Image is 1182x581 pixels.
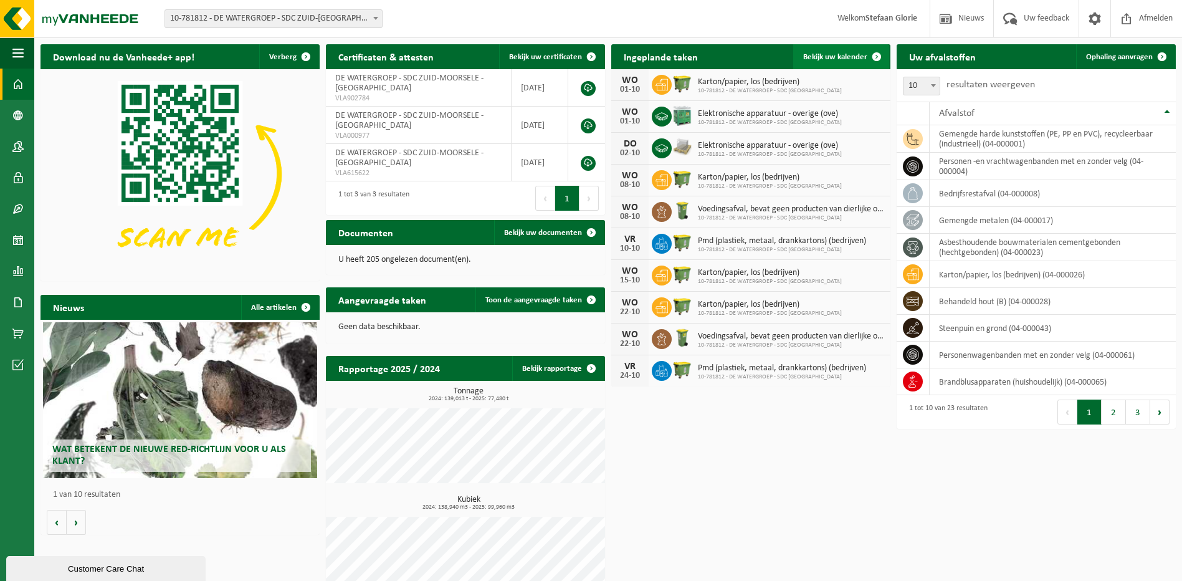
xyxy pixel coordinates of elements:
[617,139,642,149] div: DO
[617,213,642,221] div: 08-10
[41,69,320,279] img: Download de VHEPlus App
[617,244,642,253] div: 10-10
[939,108,975,118] span: Afvalstof
[617,117,642,126] div: 01-10
[672,168,693,190] img: WB-1100-HPE-GN-50
[930,342,1176,368] td: personenwagenbanden met en zonder velg (04-000061)
[579,186,599,211] button: Next
[617,75,642,85] div: WO
[326,44,446,69] h2: Certificaten & attesten
[53,491,313,499] p: 1 van 10 resultaten
[1126,400,1150,425] button: 3
[535,186,555,211] button: Previous
[41,295,97,319] h2: Nieuws
[43,322,317,478] a: Wat betekent de nieuwe RED-richtlijn voor u als klant?
[1057,400,1077,425] button: Previous
[1150,400,1170,425] button: Next
[332,396,605,402] span: 2024: 139,013 t - 2025: 77,480 t
[672,200,693,221] img: WB-0140-HPE-GN-50
[672,359,693,380] img: WB-1100-HPE-GN-50
[617,340,642,348] div: 22-10
[930,288,1176,315] td: behandeld hout (B) (04-000028)
[338,323,593,332] p: Geen data beschikbaar.
[335,74,484,93] span: DE WATERGROEP - SDC ZUID-MOORSELE - [GEOGRAPHIC_DATA]
[504,229,582,237] span: Bekijk uw documenten
[617,276,642,285] div: 15-10
[269,53,297,61] span: Verberg
[698,204,884,214] span: Voedingsafval, bevat geen producten van dierlijke oorsprong, onverpakt
[617,266,642,276] div: WO
[903,77,940,95] span: 10
[259,44,318,69] button: Verberg
[335,94,502,103] span: VLA902784
[903,77,940,95] span: 10
[67,510,86,535] button: Volgende
[164,9,383,28] span: 10-781812 - DE WATERGROEP - SDC ZUID-MOORSELE - MOORSELE
[930,315,1176,342] td: steenpuin en grond (04-000043)
[512,69,568,107] td: [DATE]
[509,53,582,61] span: Bekijk uw certificaten
[332,504,605,511] span: 2024: 138,940 m3 - 2025: 99,960 m3
[241,295,318,320] a: Alle artikelen
[475,287,604,312] a: Toon de aangevraagde taken
[698,109,842,119] span: Elektronische apparatuur - overige (ove)
[617,298,642,308] div: WO
[326,220,406,244] h2: Documenten
[698,141,842,151] span: Elektronische apparatuur - overige (ove)
[672,327,693,348] img: WB-0140-HPE-GN-50
[512,356,604,381] a: Bekijk rapportage
[47,510,67,535] button: Vorige
[332,496,605,511] h3: Kubiek
[803,53,867,61] span: Bekijk uw kalender
[698,373,866,381] span: 10-781812 - DE WATERGROEP - SDC [GEOGRAPHIC_DATA]
[41,44,207,69] h2: Download nu de Vanheede+ app!
[617,107,642,117] div: WO
[512,144,568,181] td: [DATE]
[1086,53,1153,61] span: Ophaling aanvragen
[930,125,1176,153] td: gemengde harde kunststoffen (PE, PP en PVC), recycleerbaar (industrieel) (04-000001)
[338,256,593,264] p: U heeft 205 ongelezen document(en).
[930,234,1176,261] td: asbesthoudende bouwmaterialen cementgebonden (hechtgebonden) (04-000023)
[672,137,693,158] img: LP-PA-00000-WDN-11
[494,220,604,245] a: Bekijk uw documenten
[335,168,502,178] span: VLA615622
[1102,400,1126,425] button: 2
[555,186,579,211] button: 1
[698,278,842,286] span: 10-781812 - DE WATERGROEP - SDC [GEOGRAPHIC_DATA]
[698,342,884,349] span: 10-781812 - DE WATERGROEP - SDC [GEOGRAPHIC_DATA]
[698,246,866,254] span: 10-781812 - DE WATERGROEP - SDC [GEOGRAPHIC_DATA]
[672,232,693,253] img: WB-1100-HPE-GN-50
[698,119,842,127] span: 10-781812 - DE WATERGROEP - SDC [GEOGRAPHIC_DATA]
[1077,400,1102,425] button: 1
[611,44,710,69] h2: Ingeplande taken
[698,173,842,183] span: Karton/papier, los (bedrijven)
[499,44,604,69] a: Bekijk uw certificaten
[903,398,988,426] div: 1 tot 10 van 23 resultaten
[698,183,842,190] span: 10-781812 - DE WATERGROEP - SDC [GEOGRAPHIC_DATA]
[930,261,1176,288] td: karton/papier, los (bedrijven) (04-000026)
[930,368,1176,395] td: brandblusapparaten (huishoudelijk) (04-000065)
[865,14,917,23] strong: Stefaan Glorie
[698,363,866,373] span: Pmd (plastiek, metaal, drankkartons) (bedrijven)
[672,295,693,317] img: WB-1100-HPE-GN-50
[930,207,1176,234] td: gemengde metalen (04-000017)
[672,73,693,94] img: WB-1100-HPE-GN-50
[698,332,884,342] span: Voedingsafval, bevat geen producten van dierlijke oorsprong, onverpakt
[332,185,409,212] div: 1 tot 3 van 3 resultaten
[617,181,642,190] div: 08-10
[698,87,842,95] span: 10-781812 - DE WATERGROEP - SDC [GEOGRAPHIC_DATA]
[698,236,866,246] span: Pmd (plastiek, metaal, drankkartons) (bedrijven)
[326,287,439,312] h2: Aangevraagde taken
[335,131,502,141] span: VLA000977
[617,234,642,244] div: VR
[617,372,642,380] div: 24-10
[52,444,286,466] span: Wat betekent de nieuwe RED-richtlijn voor u als klant?
[6,554,208,581] iframe: chat widget
[1076,44,1175,69] a: Ophaling aanvragen
[672,264,693,285] img: WB-1100-HPE-GN-50
[332,387,605,402] h3: Tonnage
[930,180,1176,207] td: bedrijfsrestafval (04-000008)
[698,214,884,222] span: 10-781812 - DE WATERGROEP - SDC [GEOGRAPHIC_DATA]
[698,300,842,310] span: Karton/papier, los (bedrijven)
